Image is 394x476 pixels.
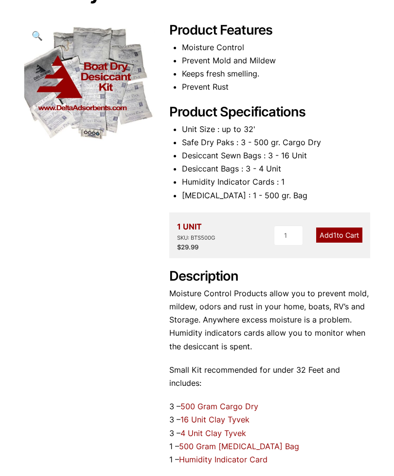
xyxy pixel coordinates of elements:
[182,123,370,136] li: Unit Size : up to 32'
[180,401,258,411] a: 500 Gram Cargo Dry
[180,428,246,438] a: 4 Unit Clay Tyvek
[182,162,370,175] li: Desiccant Bags : 3 - 4 Unit
[177,233,215,243] div: SKU: BTS500G
[182,54,370,67] li: Prevent Mold and Mildew
[182,189,370,202] li: [MEDICAL_DATA] : 1 - 500 gr. Bag
[169,287,370,353] p: Moisture Control Products allow you to prevent mold, mildew, odors and rust in your home, boats, ...
[177,243,198,251] bdi: 29.99
[177,243,181,251] span: $
[182,136,370,149] li: Safe Dry Paks : 3 - 500 gr. Cargo Dry
[169,268,370,285] h2: Description
[177,220,215,243] div: 1 UNIT
[24,22,51,49] a: View full-screen image gallery
[316,228,362,243] a: Add1to Cart
[169,400,370,466] p: 3 – 3 – 3 – 1 – 1 –
[179,455,268,464] a: Humidity Indicator Card
[182,67,370,80] li: Keeps fresh smelling.
[180,415,250,424] a: 16 Unit Clay Tyvek
[169,363,370,390] p: Small Kit recommended for under 32 Feet and includes:
[169,104,370,120] h2: Product Specifications
[182,41,370,54] li: Moisture Control
[182,80,370,94] li: Prevent Rust
[169,22,370,38] h2: Product Features
[32,30,43,41] span: 🔍
[182,175,370,189] li: Humidity Indicator Cards : 1
[333,231,337,239] span: 1
[182,149,370,162] li: Desiccant Sewn Bags : 3 - 16 Unit
[179,441,299,451] a: 500 Gram [MEDICAL_DATA] Bag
